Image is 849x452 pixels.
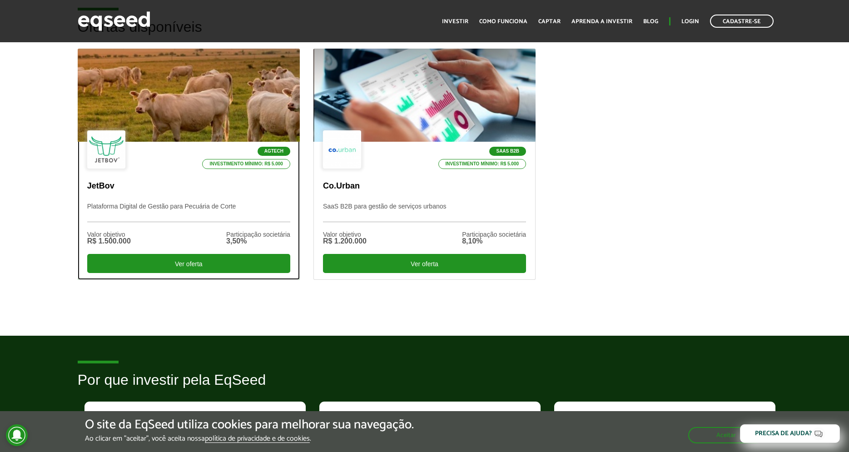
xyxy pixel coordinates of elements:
h2: Por que investir pela EqSeed [78,372,772,402]
a: Agtech Investimento mínimo: R$ 5.000 JetBov Plataforma Digital de Gestão para Pecuária de Corte V... [78,49,300,280]
a: Como funciona [479,19,527,25]
a: política de privacidade e de cookies [205,435,310,443]
div: Valor objetivo [87,231,131,238]
p: Investimento mínimo: R$ 5.000 [438,159,526,169]
h5: O site da EqSeed utiliza cookies para melhorar sua navegação. [85,418,414,432]
p: SaaS B2B para gestão de serviços urbanos [323,203,526,222]
div: R$ 1.200.000 [323,238,367,245]
p: Plataforma Digital de Gestão para Pecuária de Corte [87,203,290,222]
div: Ver oferta [323,254,526,273]
p: Co.Urban [323,181,526,191]
p: SaaS B2B [489,147,526,156]
img: EqSeed [78,9,150,33]
p: Ao clicar em "aceitar", você aceita nossa . [85,434,414,443]
div: 8,10% [462,238,526,245]
p: Agtech [258,147,290,156]
p: JetBov [87,181,290,191]
div: Participação societária [462,231,526,238]
a: Login [681,19,699,25]
div: Participação societária [226,231,290,238]
div: Valor objetivo [323,231,367,238]
a: Aprenda a investir [571,19,632,25]
button: Aceitar [688,427,764,443]
a: Investir [442,19,468,25]
a: Blog [643,19,658,25]
a: Captar [538,19,561,25]
a: Cadastre-se [710,15,774,28]
div: R$ 1.500.000 [87,238,131,245]
div: 3,50% [226,238,290,245]
p: Investimento mínimo: R$ 5.000 [202,159,290,169]
div: Ver oferta [87,254,290,273]
a: SaaS B2B Investimento mínimo: R$ 5.000 Co.Urban SaaS B2B para gestão de serviços urbanos Valor ob... [313,49,536,280]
